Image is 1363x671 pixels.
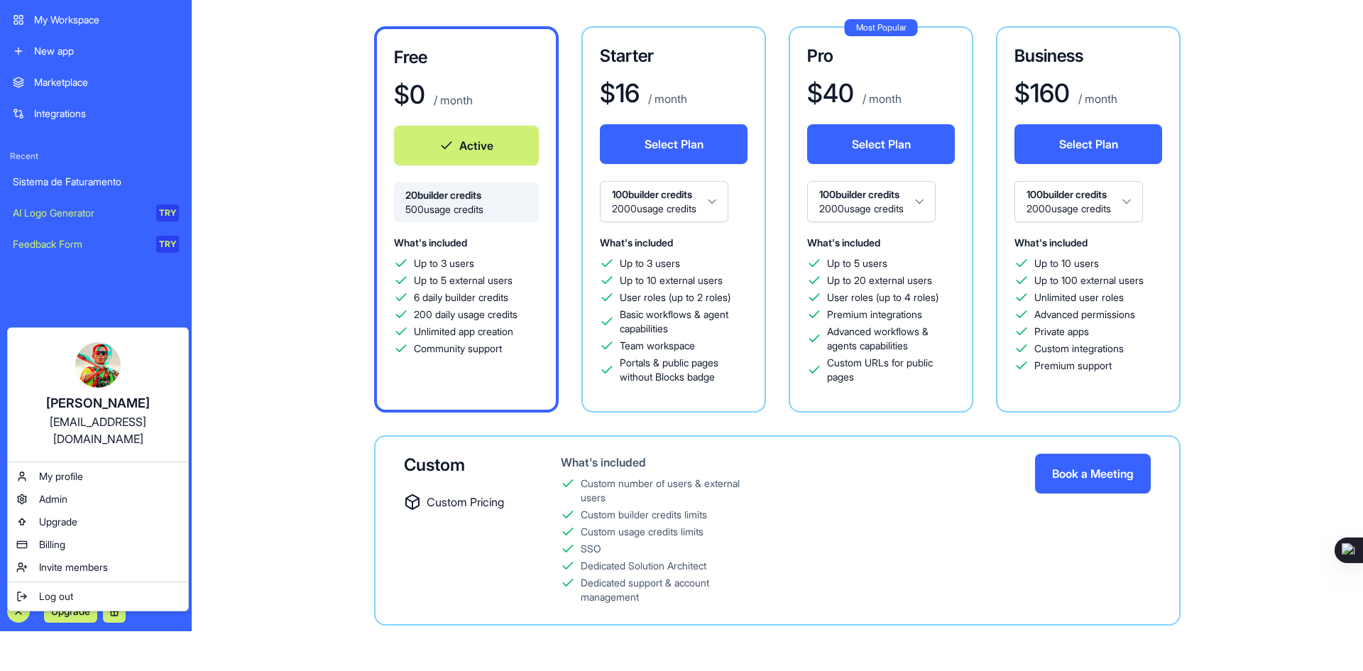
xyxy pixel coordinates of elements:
[11,533,185,556] a: Billing
[4,151,187,162] span: Recent
[156,204,179,222] div: TRY
[39,492,67,506] span: Admin
[11,511,185,533] a: Upgrade
[13,237,146,251] div: Feedback Form
[11,488,185,511] a: Admin
[39,589,73,604] span: Log out
[156,236,179,253] div: TRY
[39,515,77,529] span: Upgrade
[39,469,83,484] span: My profile
[39,538,65,552] span: Billing
[75,342,121,388] img: ACg8ocIb9EVBQQu06JlCgqTf6EgoUYj4ba_xHiRKThHdoj2dflUFBY4=s96-c
[39,560,108,574] span: Invite members
[22,393,174,413] div: [PERSON_NAME]
[22,413,174,447] div: [EMAIL_ADDRESS][DOMAIN_NAME]
[11,556,185,579] a: Invite members
[11,331,185,459] a: [PERSON_NAME][EMAIL_ADDRESS][DOMAIN_NAME]
[13,175,179,189] div: Sistema de Faturamento
[11,465,185,488] a: My profile
[13,206,146,220] div: AI Logo Generator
